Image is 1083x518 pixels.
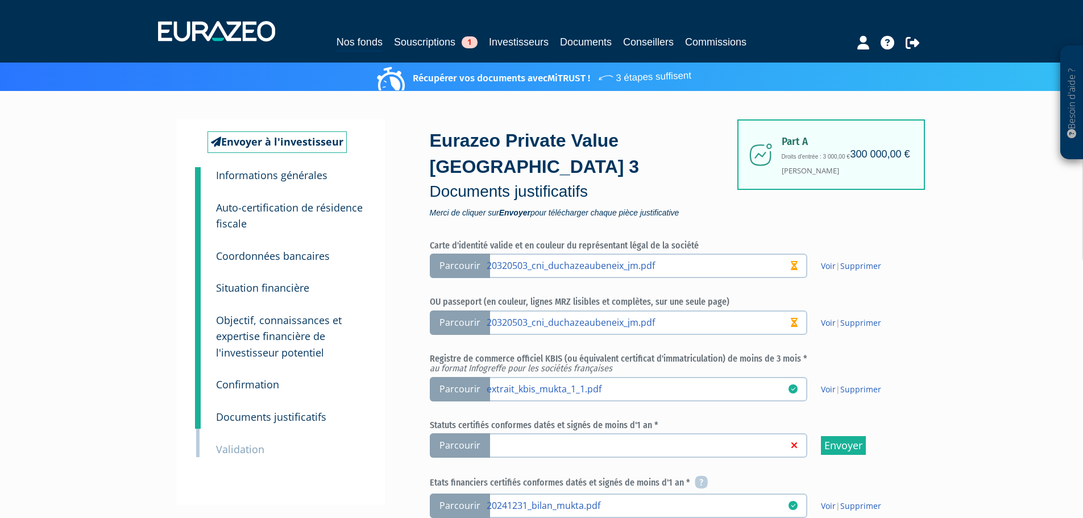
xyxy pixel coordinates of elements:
a: 20320503_cni_duchazeaubeneix_jm.pdf [487,316,789,328]
a: 20320503_cni_duchazeaubeneix_jm.pdf [487,259,789,271]
a: 3 [195,233,201,268]
a: 6 [195,361,201,396]
h6: Carte d'identité valide et en couleur du représentant légal de la société [430,241,902,251]
a: Envoyer à l'investisseur [208,131,347,153]
em: au format Infogreffe pour les sociétés françaises [430,363,612,374]
span: | [821,500,881,512]
span: | [821,260,881,272]
a: Voir [821,260,836,271]
h6: Etats financiers certifiés conformes datés et signés de moins d'1 an * [430,476,902,490]
input: Envoyer [821,436,866,455]
span: Parcourir [430,310,490,335]
small: Documents justificatifs [216,410,326,424]
span: Parcourir [430,377,490,401]
h6: Registre de commerce officiel KBIS (ou équivalent certificat d'immatriculation) de moins de 3 mois * [430,354,902,374]
a: 7 [195,393,201,429]
a: Voir [821,500,836,511]
a: extrait_kbis_mukta_1_1.pdf [487,383,789,394]
small: Situation financière [216,281,309,295]
a: MiTRUST ! [547,72,590,84]
strong: Envoyer [499,208,530,217]
p: Besoin d'aide ? [1065,52,1078,154]
a: Souscriptions1 [394,34,478,50]
p: Récupérer vos documents avec [380,65,691,85]
small: Confirmation [216,378,279,391]
span: Parcourir [430,494,490,518]
a: Supprimer [840,500,881,511]
div: Eurazeo Private Value [GEOGRAPHIC_DATA] 3 [430,128,742,216]
i: 07/10/2025 14:59 [789,501,798,510]
span: | [821,317,881,329]
small: Coordonnées bancaires [216,249,330,263]
i: 03/10/2025 14:42 [789,384,798,393]
small: Informations générales [216,168,327,182]
img: 1732889491-logotype_eurazeo_blanc_rvb.png [158,21,275,42]
a: Commissions [685,34,746,50]
a: Voir [821,384,836,395]
a: 1 [195,167,201,190]
a: Nos fonds [337,34,383,52]
a: 2 [195,184,201,238]
a: 20241231_bilan_mukta.pdf [487,499,789,511]
a: 5 [195,297,201,368]
span: Merci de cliquer sur pour télécharger chaque pièce justificative [430,209,742,217]
a: Supprimer [840,317,881,328]
span: 3 étapes suffisent [597,63,691,86]
small: Auto-certification de résidence fiscale [216,201,363,231]
small: Validation [216,442,264,456]
a: 4 [195,264,201,300]
span: Parcourir [430,254,490,278]
a: Supprimer [840,384,881,395]
a: Documents [560,34,612,50]
span: 1 [462,36,478,48]
a: Investisseurs [489,34,549,50]
span: Parcourir [430,433,490,458]
a: Voir [821,317,836,328]
p: Documents justificatifs [430,180,742,203]
span: | [821,384,881,395]
h6: Statuts certifiés conformes datés et signés de moins d'1 an * [430,420,902,430]
h6: OU passeport (en couleur, lignes MRZ lisibles et complètes, sur une seule page) [430,297,902,307]
small: Objectif, connaissances et expertise financière de l'investisseur potentiel [216,313,342,359]
a: Supprimer [840,260,881,271]
a: Conseillers [623,34,674,50]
